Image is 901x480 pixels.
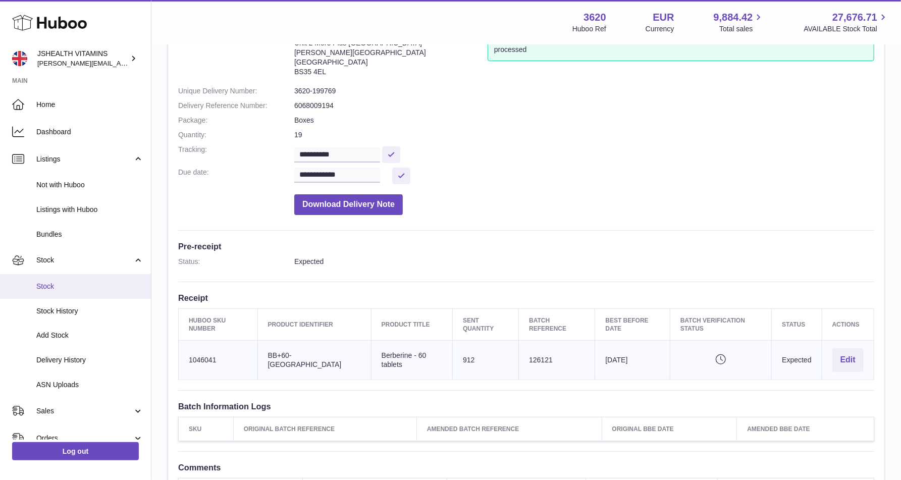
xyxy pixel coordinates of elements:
span: Dashboard [36,127,143,137]
dd: 19 [294,130,874,140]
dt: Site Info: [178,29,294,81]
th: Status [772,308,822,340]
button: Edit [832,348,864,372]
td: Expected [772,341,822,380]
dt: Delivery Reference Number: [178,101,294,111]
th: Sent Quantity [453,308,519,340]
span: 9,884.42 [714,11,753,24]
span: AVAILABLE Stock Total [804,24,889,34]
th: Product title [371,308,452,340]
h3: Pre-receipt [178,241,874,252]
td: 1046041 [179,341,258,380]
span: 27,676.71 [832,11,877,24]
dt: Quantity: [178,130,294,140]
th: SKU [179,417,234,441]
span: Not with Huboo [36,180,143,190]
th: Batch Verification Status [670,308,771,340]
span: Home [36,100,143,110]
span: Add Stock [36,331,143,340]
span: ASN Uploads [36,380,143,390]
th: Actions [822,308,874,340]
th: Batch Reference [519,308,595,340]
dt: Due date: [178,168,294,184]
td: [DATE] [595,341,670,380]
span: Listings with Huboo [36,205,143,215]
span: Stock History [36,306,143,316]
span: Bundles [36,230,143,239]
th: Amended BBE Date [737,417,874,441]
dd: Boxes [294,116,874,125]
th: Product Identifier [257,308,371,340]
div: Huboo Ref [572,24,606,34]
th: Original BBE Date [602,417,737,441]
dt: Tracking: [178,145,294,163]
div: JSHEALTH VITAMINS [37,49,128,68]
th: Huboo SKU Number [179,308,258,340]
strong: 3620 [584,11,606,24]
dt: Status: [178,257,294,266]
span: Sales [36,406,133,416]
span: Orders [36,434,133,443]
th: Original Batch Reference [233,417,416,441]
a: 9,884.42 Total sales [714,11,765,34]
address: 3620-199769 Unit 2 More Plus [GEOGRAPHIC_DATA] [PERSON_NAME][GEOGRAPHIC_DATA] [GEOGRAPHIC_DATA] B... [294,29,488,81]
span: [PERSON_NAME][EMAIL_ADDRESS][DOMAIN_NAME] [37,59,202,67]
span: Stock [36,255,133,265]
h3: Comments [178,462,874,473]
dt: Unique Delivery Number: [178,86,294,96]
td: BB+60-[GEOGRAPHIC_DATA] [257,341,371,380]
strong: EUR [653,11,674,24]
div: Currency [646,24,674,34]
td: 912 [453,341,519,380]
span: Delivery History [36,355,143,365]
span: Stock [36,282,143,291]
span: Listings [36,154,133,164]
button: Download Delivery Note [294,194,403,215]
dt: Package: [178,116,294,125]
img: francesca@jshealthvitamins.com [12,51,27,66]
td: Berberine - 60 tablets [371,341,452,380]
h3: Receipt [178,292,874,303]
a: 27,676.71 AVAILABLE Stock Total [804,11,889,34]
dd: Expected [294,257,874,266]
th: Amended Batch Reference [416,417,602,441]
td: 126121 [519,341,595,380]
h3: Batch Information Logs [178,401,874,412]
dd: 3620-199769 [294,86,874,96]
th: Best Before Date [595,308,670,340]
div: Please remember to add the Unique Delivery Number to the address so that your delivery can be qui... [488,29,874,61]
dd: 6068009194 [294,101,874,111]
span: Total sales [719,24,764,34]
a: Log out [12,442,139,460]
